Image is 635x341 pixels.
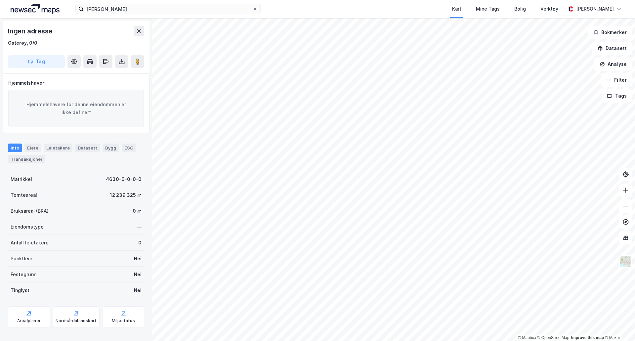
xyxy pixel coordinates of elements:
[84,4,252,14] input: Søk på adresse, matrikkel, gårdeiere, leietakere eller personer
[8,155,45,163] div: Transaksjoner
[11,207,49,215] div: Bruksareal (BRA)
[8,39,37,47] div: Osterøy, 0/0
[11,286,29,294] div: Tinglyst
[537,335,570,340] a: OpenStreetMap
[592,42,632,55] button: Datasett
[103,144,119,152] div: Bygg
[134,271,142,278] div: Nei
[11,271,36,278] div: Festegrunn
[594,58,632,71] button: Analyse
[56,318,97,323] div: Nordhårdalandskart
[588,26,632,39] button: Bokmerker
[452,5,461,13] div: Kart
[44,144,72,152] div: Leietakere
[8,55,65,68] button: Tag
[17,318,41,323] div: Arealplaner
[11,239,49,247] div: Antall leietakere
[110,191,142,199] div: 12 239 325 ㎡
[602,89,632,103] button: Tags
[576,5,614,13] div: [PERSON_NAME]
[602,309,635,341] div: Kontrollprogram for chat
[11,4,60,14] img: logo.a4113a55bc3d86da70a041830d287a7e.svg
[11,175,32,183] div: Matrikkel
[75,144,100,152] div: Datasett
[112,318,135,323] div: Miljøstatus
[106,175,142,183] div: 4630-0-0-0-0
[571,335,604,340] a: Improve this map
[134,255,142,263] div: Nei
[122,144,136,152] div: ESG
[8,144,22,152] div: Info
[8,26,54,36] div: Ingen adresse
[11,223,44,231] div: Eiendomstype
[134,286,142,294] div: Nei
[8,79,144,87] div: Hjemmelshaver
[476,5,500,13] div: Mine Tags
[24,144,41,152] div: Eiere
[11,191,37,199] div: Tomteareal
[133,207,142,215] div: 0 ㎡
[518,335,536,340] a: Mapbox
[540,5,558,13] div: Verktøy
[514,5,526,13] div: Bolig
[602,309,635,341] iframe: Chat Widget
[8,90,144,127] div: Hjemmelshavere for denne eiendommen er ikke definert
[138,239,142,247] div: 0
[601,73,632,87] button: Filter
[11,255,32,263] div: Punktleie
[137,223,142,231] div: —
[619,255,632,268] img: Z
